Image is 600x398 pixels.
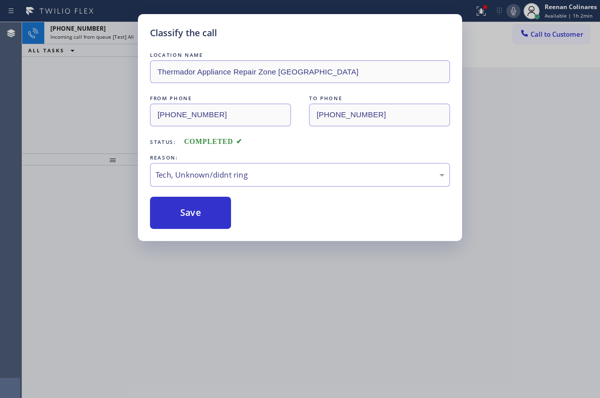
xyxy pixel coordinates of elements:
span: Status: [150,138,176,145]
div: TO PHONE [309,93,450,104]
input: To phone [309,104,450,126]
div: FROM PHONE [150,93,291,104]
h5: Classify the call [150,26,217,40]
div: REASON: [150,152,450,163]
div: LOCATION NAME [150,50,450,60]
button: Save [150,197,231,229]
span: COMPLETED [184,138,243,145]
div: Tech, Unknown/didnt ring [156,169,444,181]
input: From phone [150,104,291,126]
